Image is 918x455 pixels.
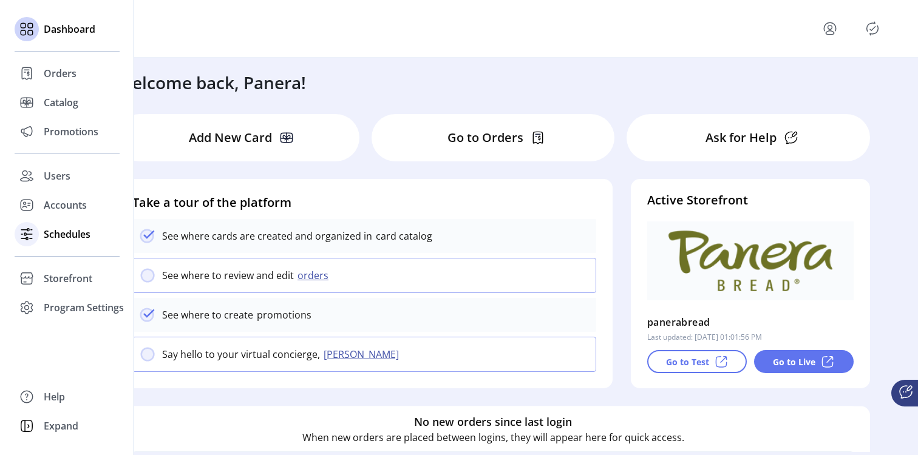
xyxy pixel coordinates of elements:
h4: Active Storefront [647,191,854,209]
p: Go to Orders [447,129,523,147]
button: orders [294,268,336,283]
span: Dashboard [44,22,95,36]
span: Expand [44,419,78,433]
span: Promotions [44,124,98,139]
p: See where to review and edit [162,268,294,283]
span: Accounts [44,198,87,212]
p: See where to create [162,308,253,322]
p: Go to Test [666,356,709,368]
span: Users [44,169,70,183]
span: Catalog [44,95,78,110]
span: Schedules [44,227,90,241]
p: Ask for Help [705,129,777,147]
h3: Welcome back, Panera! [117,70,306,95]
button: [PERSON_NAME] [320,347,406,362]
span: Help [44,389,65,404]
p: When new orders are placed between logins, they will appear here for quick access. [302,430,684,445]
p: Last updated: [DATE] 01:01:56 PM [647,332,762,343]
button: menu [820,19,840,38]
h6: No new orders since last login [414,414,572,430]
p: Add New Card [189,129,272,147]
span: Storefront [44,271,92,286]
p: Say hello to your virtual concierge, [162,347,320,362]
span: Program Settings [44,300,124,315]
p: card catalog [372,229,432,243]
p: Go to Live [773,356,815,368]
p: See where cards are created and organized in [162,229,372,243]
h4: Take a tour of the platform [132,194,596,212]
p: promotions [253,308,311,322]
p: panerabread [647,312,710,332]
span: Orders [44,66,76,81]
button: Publisher Panel [863,19,882,38]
